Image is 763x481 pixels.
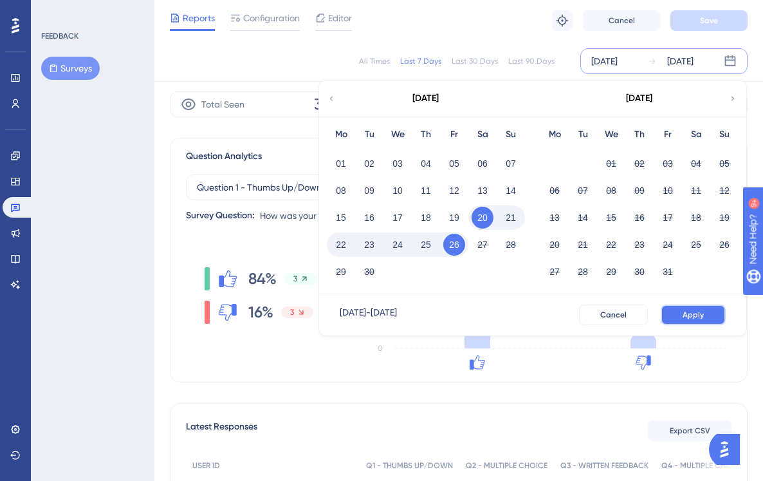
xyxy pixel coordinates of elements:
button: 17 [387,207,409,229]
tspan: 0 [378,344,383,353]
span: How was your VPN experience? [260,208,388,223]
button: 06 [472,153,493,174]
span: Export CSV [670,426,710,436]
div: 9+ [87,6,95,17]
button: 18 [415,207,437,229]
div: Su [710,127,739,142]
span: Q1 - THUMBS UP/DOWN [366,460,453,471]
button: 23 [358,234,380,256]
div: Fr [440,127,468,142]
span: 3 [290,307,294,317]
button: 26 [443,234,465,256]
button: 19 [713,207,735,229]
button: 24 [387,234,409,256]
button: 13 [544,207,565,229]
span: Need Help? [30,3,80,19]
button: 16 [629,207,650,229]
button: 11 [685,180,707,202]
button: 30 [629,261,650,283]
div: All Times [359,56,390,66]
span: Cancel [609,15,635,26]
button: 02 [358,153,380,174]
button: Surveys [41,57,100,80]
span: Question Analytics [186,149,262,164]
iframe: UserGuiding AI Assistant Launcher [709,430,748,469]
button: 31 [657,261,679,283]
span: 3231 [314,94,345,115]
button: Cancel [583,10,660,31]
button: 04 [415,153,437,174]
button: 07 [500,153,522,174]
button: 08 [600,180,622,202]
div: Th [625,127,654,142]
div: Last 7 Days [400,56,441,66]
button: 28 [572,261,594,283]
div: Tu [355,127,383,142]
span: 16% [248,302,273,323]
button: 22 [600,234,622,256]
span: Configuration [243,10,300,26]
button: 10 [387,180,409,202]
div: [DATE] [591,53,618,69]
button: 16 [358,207,380,229]
span: Reports [183,10,215,26]
button: 24 [657,234,679,256]
span: Cancel [600,310,627,320]
button: 07 [572,180,594,202]
span: Save [700,15,718,26]
div: Mo [327,127,355,142]
button: 09 [629,180,650,202]
button: 09 [358,180,380,202]
button: 03 [657,153,679,174]
button: 15 [330,207,352,229]
span: Q4 - MULTIPLE CHOICE [661,460,744,471]
button: 25 [415,234,437,256]
div: [DATE] [626,91,652,106]
span: USER ID [192,460,220,471]
button: 19 [443,207,465,229]
button: 18 [685,207,707,229]
button: 27 [544,261,565,283]
button: Save [670,10,748,31]
button: 01 [330,153,352,174]
div: We [383,127,412,142]
button: 26 [713,234,735,256]
button: 12 [443,180,465,202]
button: 28 [500,234,522,256]
span: 3 [293,274,297,284]
span: Total Seen [201,97,244,112]
button: 15 [600,207,622,229]
button: 14 [572,207,594,229]
div: Sa [468,127,497,142]
span: Question 1 - Thumbs Up/Down [197,180,322,195]
button: 22 [330,234,352,256]
div: Last 90 Days [508,56,555,66]
span: Q3 - WRITTEN FEEDBACK [560,460,648,471]
button: 21 [572,234,594,256]
div: Fr [654,127,682,142]
button: 27 [472,234,493,256]
button: 20 [472,207,493,229]
button: 13 [472,180,493,202]
button: Export CSV [648,420,731,441]
button: 12 [713,180,735,202]
button: Cancel [579,305,648,325]
div: FEEDBACK [41,31,78,41]
div: Sa [682,127,710,142]
button: 14 [500,180,522,202]
button: 30 [358,261,380,283]
div: Th [412,127,440,142]
button: 25 [685,234,707,256]
button: 29 [330,261,352,283]
button: Apply [661,305,726,325]
button: 08 [330,180,352,202]
button: Question 1 - Thumbs Up/Down [186,174,443,200]
button: 04 [685,153,707,174]
div: [DATE] [667,53,694,69]
button: 10 [657,180,679,202]
div: Mo [540,127,569,142]
span: Latest Responses [186,419,257,442]
div: Su [497,127,525,142]
div: Survey Question: [186,208,255,223]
